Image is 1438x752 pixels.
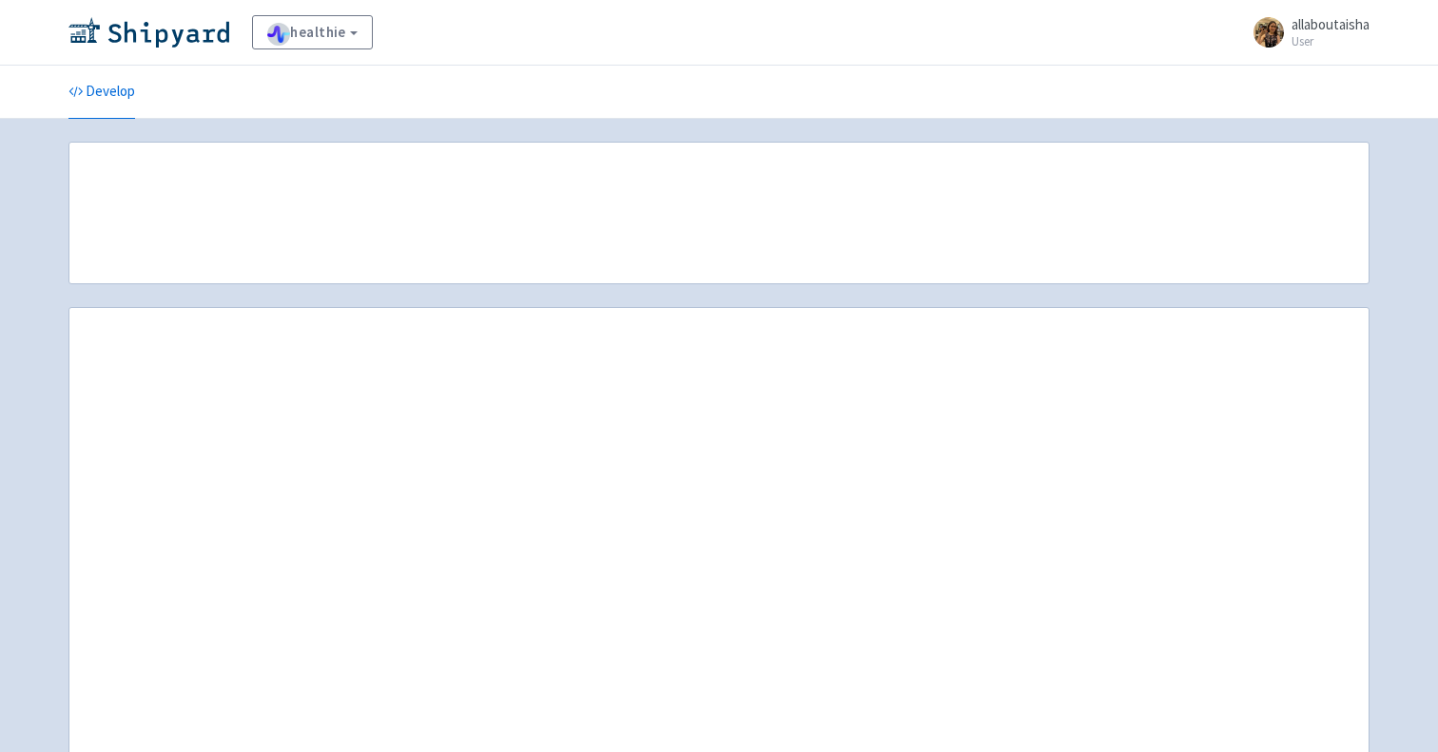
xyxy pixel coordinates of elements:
[1242,17,1370,48] a: allaboutaisha User
[1292,15,1370,33] span: allaboutaisha
[252,15,373,49] a: healthie
[68,66,135,119] a: Develop
[68,17,229,48] img: Shipyard logo
[1292,35,1370,48] small: User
